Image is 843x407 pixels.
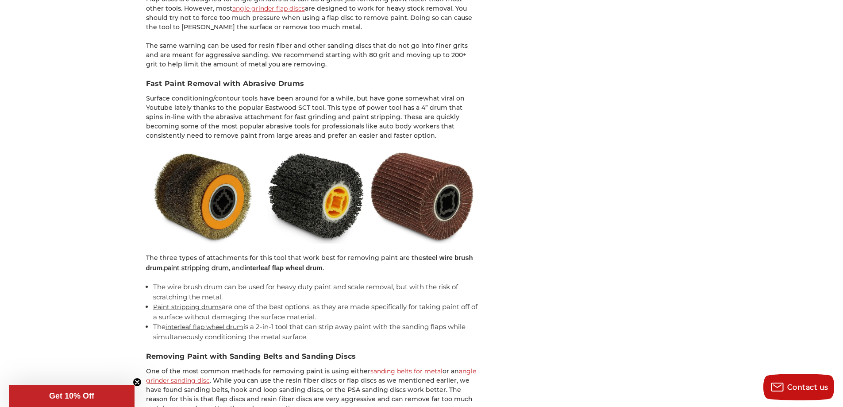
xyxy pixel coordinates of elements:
strong: paint stripping drum [164,264,229,272]
a: Paint stripping drums [153,303,222,311]
a: angle grinder flap discs [232,4,305,12]
strong: interleaf flap wheel drum [244,264,323,271]
span: Get 10% Off [49,391,94,400]
li: are one of the best options, as they are made specifically for taking paint off of a surface with... [153,302,478,322]
button: Contact us [763,374,834,400]
p: The same warning can be used for resin fiber and other sanding discs that do not go into finer gr... [146,41,478,69]
p: The three types of attachments for this tool that work best for removing paint are the , , and . [146,253,478,273]
p: Surface conditioning/contour tools have been around for a while, but have gone somewhat viral on ... [146,94,478,140]
li: The is a 2-in-1 tool that can strip away paint with the sanding flaps while simultaneously condit... [153,322,478,342]
strong: steel wire brush drum [146,254,473,271]
img: Different types of abrasive drums for paint removal [146,150,478,244]
span: Contact us [787,383,828,391]
a: interleaf flap wheel drum [166,323,243,331]
h3: Removing Paint with Sanding Belts and Sanding Discs [146,351,478,362]
div: Get 10% OffClose teaser [9,385,135,407]
li: The wire brush drum can be used for heavy duty paint and scale removal, but with the risk of scra... [153,282,478,302]
a: sanding belts for metal [370,367,443,375]
h3: Fast Paint Removal with Abrasive Drums [146,78,478,89]
button: Close teaser [133,378,142,387]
